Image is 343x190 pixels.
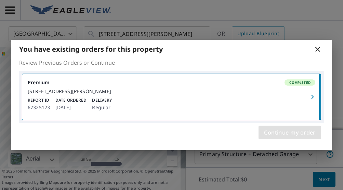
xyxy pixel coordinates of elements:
span: Continue my order [264,128,316,137]
span: Completed [285,80,315,85]
p: Delivery [92,97,112,103]
p: Regular [92,103,112,112]
a: PremiumCompleted[STREET_ADDRESS][PERSON_NAME]Report ID67325123Date Ordered[DATE]DeliveryRegular [22,74,321,120]
button: Continue my order [259,126,321,139]
p: 67325123 [28,103,50,112]
b: You have existing orders for this property [19,45,163,54]
p: Date Ordered [55,97,87,103]
div: [STREET_ADDRESS][PERSON_NAME] [28,88,315,94]
p: [DATE] [55,103,87,112]
div: Premium [28,79,315,86]
p: Report ID [28,97,50,103]
p: Review Previous Orders or Continue [19,59,324,67]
